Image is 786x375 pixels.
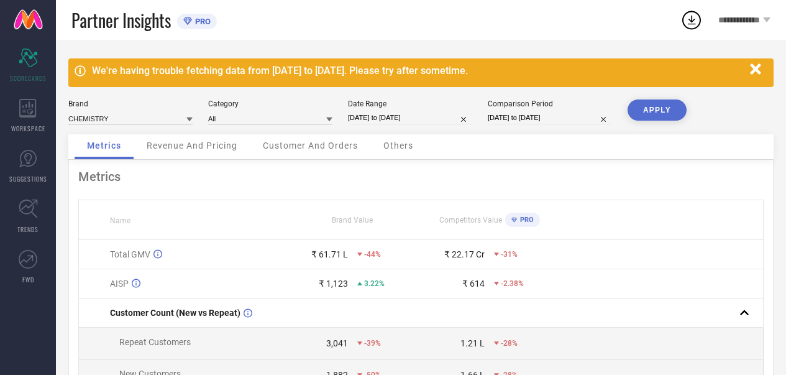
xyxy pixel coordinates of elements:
div: Open download list [680,9,703,31]
div: 3,041 [326,338,348,348]
span: Brand Value [332,216,373,225]
input: Select date range [348,111,472,124]
span: Customer Count (New vs Repeat) [110,308,240,318]
span: Partner Insights [71,7,171,33]
span: Others [383,141,413,150]
div: ₹ 614 [462,279,485,289]
div: Category [208,100,332,108]
span: -2.38% [501,279,524,288]
div: ₹ 22.17 Cr [444,249,485,259]
input: Select comparison period [488,111,612,124]
span: PRO [517,216,534,224]
div: ₹ 61.71 L [311,249,348,259]
span: Revenue And Pricing [147,141,237,150]
span: Metrics [87,141,121,150]
span: AISP [110,279,129,289]
span: SUGGESTIONS [9,174,47,183]
span: Repeat Customers [119,337,191,347]
div: Metrics [78,169,764,184]
div: Comparison Period [488,100,612,108]
div: 1.21 L [460,338,485,348]
span: SCORECARDS [10,73,47,83]
div: We're having trouble fetching data from [DATE] to [DATE]. Please try after sometime. [92,65,744,76]
span: Customer And Orders [263,141,358,150]
span: -44% [364,250,381,259]
span: PRO [192,17,211,26]
span: -39% [364,339,381,348]
span: -31% [501,250,518,259]
span: 3.22% [364,279,385,288]
div: Date Range [348,100,472,108]
button: APPLY [628,100,687,121]
div: Brand [68,100,193,108]
span: -28% [501,339,518,348]
span: Total GMV [110,249,150,259]
div: ₹ 1,123 [319,279,348,289]
span: FWD [22,275,34,284]
span: Name [110,216,130,225]
span: Competitors Value [439,216,502,225]
span: WORKSPACE [11,124,45,133]
span: TRENDS [17,225,39,234]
